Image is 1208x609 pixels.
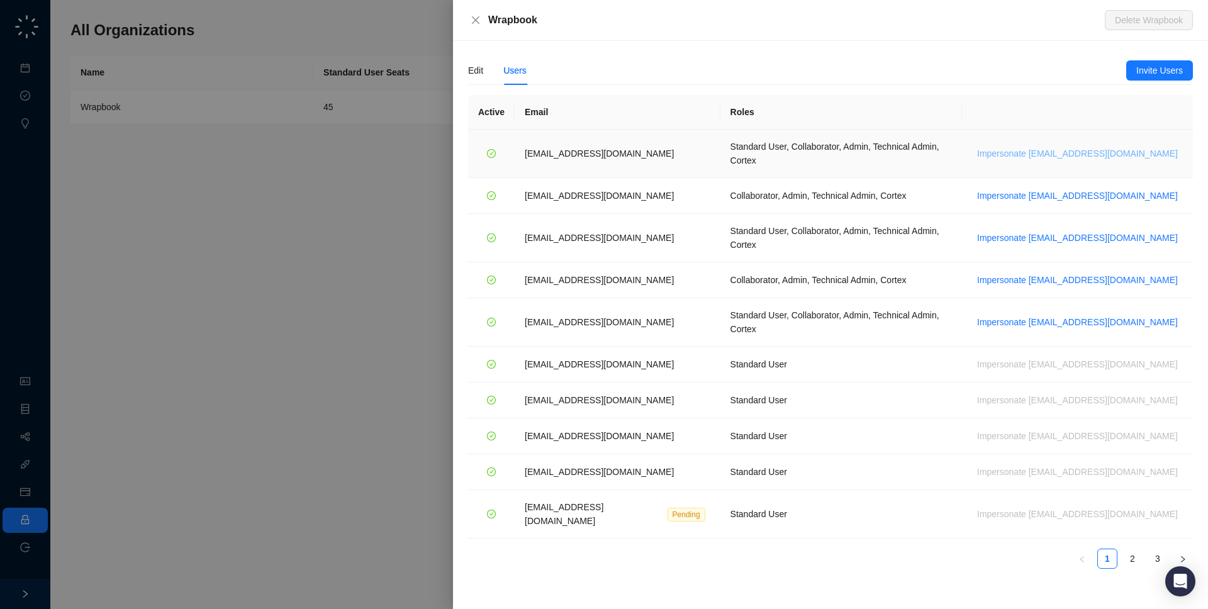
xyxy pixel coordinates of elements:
[1173,549,1193,569] button: right
[1126,60,1193,81] button: Invite Users
[525,431,674,441] span: [EMAIL_ADDRESS][DOMAIN_NAME]
[525,359,674,369] span: [EMAIL_ADDRESS][DOMAIN_NAME]
[977,189,1178,203] span: Impersonate [EMAIL_ADDRESS][DOMAIN_NAME]
[977,147,1178,160] span: Impersonate [EMAIL_ADDRESS][DOMAIN_NAME]
[471,15,481,25] span: close
[468,64,483,77] div: Edit
[525,191,674,201] span: [EMAIL_ADDRESS][DOMAIN_NAME]
[972,393,1183,408] button: Impersonate [EMAIL_ADDRESS][DOMAIN_NAME]
[1098,549,1117,568] a: 1
[977,315,1178,329] span: Impersonate [EMAIL_ADDRESS][DOMAIN_NAME]
[487,360,496,369] span: check-circle
[1072,549,1092,569] li: Previous Page
[720,454,962,490] td: Standard User
[720,262,962,298] td: Collaborator, Admin, Technical Admin, Cortex
[972,272,1183,288] button: Impersonate [EMAIL_ADDRESS][DOMAIN_NAME]
[1165,566,1195,596] div: Open Intercom Messenger
[720,298,962,347] td: Standard User, Collaborator, Admin, Technical Admin, Cortex
[525,395,674,405] span: [EMAIL_ADDRESS][DOMAIN_NAME]
[487,318,496,327] span: check-circle
[1078,556,1086,563] span: left
[1097,549,1117,569] li: 1
[972,146,1183,161] button: Impersonate [EMAIL_ADDRESS][DOMAIN_NAME]
[1136,64,1183,77] span: Invite Users
[487,233,496,242] span: check-circle
[487,467,496,476] span: check-circle
[468,13,483,28] button: Close
[487,396,496,405] span: check-circle
[720,490,962,539] td: Standard User
[488,13,1105,28] div: Wrapbook
[720,178,962,214] td: Collaborator, Admin, Technical Admin, Cortex
[972,506,1183,522] button: Impersonate [EMAIL_ADDRESS][DOMAIN_NAME]
[487,432,496,440] span: check-circle
[487,276,496,284] span: check-circle
[977,273,1178,287] span: Impersonate [EMAIL_ADDRESS][DOMAIN_NAME]
[525,317,674,327] span: [EMAIL_ADDRESS][DOMAIN_NAME]
[720,130,962,178] td: Standard User, Collaborator, Admin, Technical Admin, Cortex
[1072,549,1092,569] button: left
[525,467,674,477] span: [EMAIL_ADDRESS][DOMAIN_NAME]
[972,188,1183,203] button: Impersonate [EMAIL_ADDRESS][DOMAIN_NAME]
[720,95,962,130] th: Roles
[720,383,962,418] td: Standard User
[972,230,1183,245] button: Impersonate [EMAIL_ADDRESS][DOMAIN_NAME]
[1179,556,1187,563] span: right
[1173,549,1193,569] li: Next Page
[972,464,1183,479] button: Impersonate [EMAIL_ADDRESS][DOMAIN_NAME]
[1148,549,1168,569] li: 3
[720,214,962,262] td: Standard User, Collaborator, Admin, Technical Admin, Cortex
[720,347,962,383] td: Standard User
[972,357,1183,372] button: Impersonate [EMAIL_ADDRESS][DOMAIN_NAME]
[515,95,720,130] th: Email
[487,149,496,158] span: check-circle
[487,191,496,200] span: check-circle
[977,231,1178,245] span: Impersonate [EMAIL_ADDRESS][DOMAIN_NAME]
[972,428,1183,444] button: Impersonate [EMAIL_ADDRESS][DOMAIN_NAME]
[525,148,674,159] span: [EMAIL_ADDRESS][DOMAIN_NAME]
[525,233,674,243] span: [EMAIL_ADDRESS][DOMAIN_NAME]
[503,64,527,77] div: Users
[1105,10,1193,30] button: Delete Wrapbook
[972,315,1183,330] button: Impersonate [EMAIL_ADDRESS][DOMAIN_NAME]
[1148,549,1167,568] a: 3
[525,275,674,285] span: [EMAIL_ADDRESS][DOMAIN_NAME]
[468,95,515,130] th: Active
[525,502,603,526] span: [EMAIL_ADDRESS][DOMAIN_NAME]
[720,418,962,454] td: Standard User
[1122,549,1143,569] li: 2
[487,510,496,518] span: check-circle
[668,508,705,522] span: Pending
[1123,549,1142,568] a: 2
